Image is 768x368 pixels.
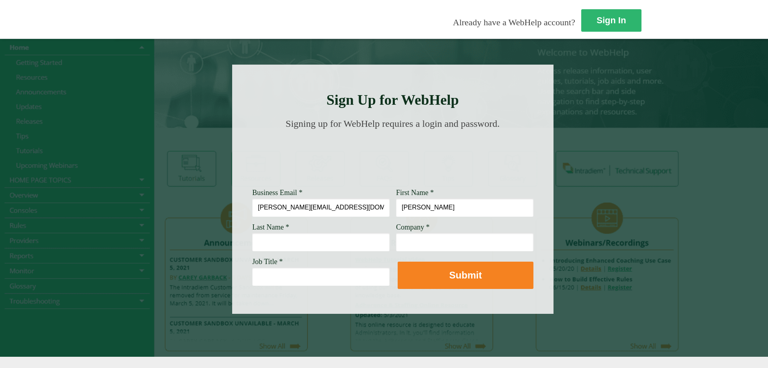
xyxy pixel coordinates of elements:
[453,17,575,27] span: Already have a WebHelp account?
[257,137,529,177] img: Need Credentials? Sign up below. Have Credentials? Use the sign-in button.
[286,118,500,129] span: Signing up for WebHelp requires a login and password.
[252,189,302,197] span: Business Email *
[327,92,459,108] strong: Sign Up for WebHelp
[449,270,482,281] strong: Submit
[596,15,626,25] strong: Sign In
[396,189,434,197] span: First Name *
[398,262,533,289] button: Submit
[581,9,641,32] a: Sign In
[252,258,283,266] span: Job Title *
[252,223,289,231] span: Last Name *
[396,223,430,231] span: Company *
